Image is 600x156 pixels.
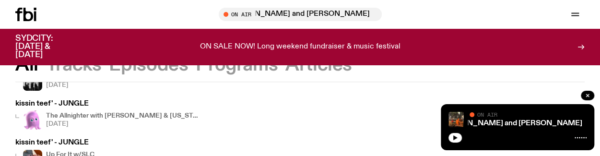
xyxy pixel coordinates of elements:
button: Episodes [109,57,188,74]
h4: The Allnighter with [PERSON_NAME] & [US_STATE] °❀⋆.ೃ࿔*:･ [46,113,200,119]
span: [DATE] [46,121,200,127]
p: ON SALE NOW! Long weekend fundraiser & music festival [200,43,400,51]
button: Programs [196,57,278,74]
button: Articles [285,57,352,74]
h3: kissin teef' - JUNGLE [15,139,94,146]
button: All [15,57,38,74]
h3: SYDCITY: [DATE] & [DATE] [15,35,77,59]
a: kissin teef' - JUNGLEAn animated image of a pink squid named pearl from Nemo. The Allnighter with... [15,100,200,130]
img: Tommy and Jono Playing at a fundraiser for Palestine [448,112,464,127]
span: [DATE] [46,82,141,88]
a: Mosaic With [PERSON_NAME] and [PERSON_NAME] [394,120,582,127]
h3: kissin teef' - JUNGLE [15,100,200,108]
button: On AirMosaic With [PERSON_NAME] and [PERSON_NAME] [219,8,382,21]
span: On Air [477,111,497,118]
img: An animated image of a pink squid named pearl from Nemo. [23,110,42,130]
button: Tracks [46,57,102,74]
